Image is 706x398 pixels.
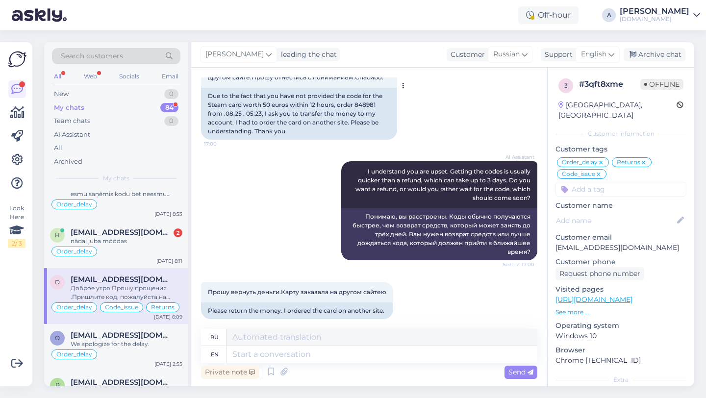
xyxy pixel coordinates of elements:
[498,261,534,268] span: Seen ✓ 17:00
[54,103,84,113] div: My chats
[154,210,182,218] div: [DATE] 8:53
[602,8,616,22] div: A
[564,82,568,89] span: 3
[579,78,640,90] div: # 3qft8xme
[341,208,537,260] div: Понимаю, вы расстроены. Коды обычно получаются быстрее, чем возврат средств, который может занять...
[518,6,579,24] div: Off-hour
[56,201,92,207] span: Order_delay
[82,70,99,83] div: Web
[117,70,141,83] div: Socials
[508,368,533,376] span: Send
[54,89,69,99] div: New
[555,284,686,295] p: Visited pages
[581,49,606,60] span: English
[620,7,700,23] a: [PERSON_NAME][DOMAIN_NAME]
[71,340,182,348] div: We apologize for the delay.
[201,302,393,319] div: Please return the money. I ordered the card on another site.
[555,308,686,317] p: See more ...
[71,284,182,301] div: Доброе утро.Прошу прощения .Пришлите код, пожалуйста,на карту 50 евро.Заказ 848981.Очень прошу сд...
[154,360,182,368] div: [DATE] 2:55
[498,153,534,161] span: AI Assistant
[56,351,92,357] span: Order_delay
[211,346,219,363] div: en
[620,7,689,15] div: [PERSON_NAME]
[555,243,686,253] p: [EMAIL_ADDRESS][DOMAIN_NAME]
[555,295,632,304] a: [URL][DOMAIN_NAME]
[54,116,90,126] div: Team chats
[555,257,686,267] p: Customer phone
[71,228,173,237] span: hdsehan@gmail.com
[154,313,182,321] div: [DATE] 6:09
[204,140,241,148] span: 17:00
[624,48,685,61] div: Archive chat
[562,159,598,165] span: Order_delay
[54,130,90,140] div: AI Assistant
[541,50,573,60] div: Support
[558,100,677,121] div: [GEOGRAPHIC_DATA], [GEOGRAPHIC_DATA]
[55,278,60,286] span: d
[555,129,686,138] div: Customer information
[55,381,60,389] span: b
[71,378,173,387] span: bakhtazineb95@gmail.com
[205,49,264,60] span: [PERSON_NAME]
[71,181,182,199] div: Esmu saņēmis pasūtījuma numuru esmu saņēmis kodu bet neesmu izmantojis jo nemāku
[277,50,337,60] div: leading the chat
[555,345,686,355] p: Browser
[8,50,26,69] img: Askly Logo
[555,355,686,366] p: Chrome [TECHNICAL_ID]
[61,51,123,61] span: Search customers
[54,157,82,167] div: Archived
[555,200,686,211] p: Customer name
[8,239,25,248] div: 2 / 3
[555,144,686,154] p: Customer tags
[164,116,178,126] div: 0
[555,182,686,197] input: Add a tag
[151,304,175,310] span: Returns
[204,320,241,327] span: 17:03
[555,232,686,243] p: Customer email
[160,70,180,83] div: Email
[54,143,62,153] div: All
[556,215,675,226] input: Add name
[8,204,25,248] div: Look Here
[56,249,92,254] span: Order_delay
[562,171,595,177] span: Code_issue
[555,267,644,280] div: Request phone number
[201,366,259,379] div: Private note
[71,275,173,284] span: daliacezaris@gmail.com
[52,70,63,83] div: All
[164,89,178,99] div: 0
[555,331,686,341] p: Windows 10
[174,228,182,237] div: 2
[210,329,219,346] div: ru
[103,174,129,183] span: My chats
[555,375,686,384] div: Extra
[447,50,485,60] div: Customer
[208,288,386,296] span: Прошу вернуть деньги.Карту заказала на другом сайтею
[640,79,683,90] span: Offline
[56,304,92,310] span: Order_delay
[355,168,532,201] span: I understand you are upset. Getting the codes is usually quicker than a refund, which can take up...
[55,334,60,342] span: o
[156,257,182,265] div: [DATE] 8:11
[493,49,520,60] span: Russian
[617,159,640,165] span: Returns
[555,321,686,331] p: Operating system
[71,331,173,340] span: oomr.mysteri@gmail.com
[201,88,397,140] div: Due to the fact that you have not provided the code for the Steam card worth 50 euros within 12 h...
[55,231,60,239] span: h
[160,103,178,113] div: 84
[105,304,138,310] span: Code_issue
[71,237,182,246] div: nädal juba möödas
[620,15,689,23] div: [DOMAIN_NAME]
